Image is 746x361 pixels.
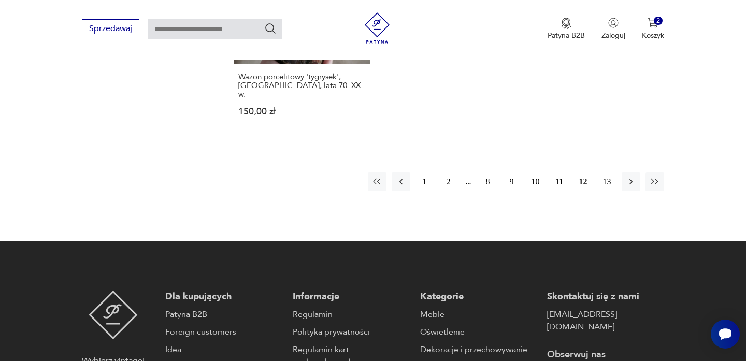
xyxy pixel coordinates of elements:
[82,26,139,33] a: Sprzedawaj
[420,291,537,303] p: Kategorie
[550,172,569,191] button: 11
[420,326,537,338] a: Oświetlenie
[526,172,545,191] button: 10
[293,308,410,321] a: Regulamin
[264,22,277,35] button: Szukaj
[547,308,664,333] a: [EMAIL_ADDRESS][DOMAIN_NAME]
[601,31,625,40] p: Zaloguj
[711,320,740,349] iframe: Smartsupp widget button
[420,308,537,321] a: Meble
[420,343,537,356] a: Dekoracje i przechowywanie
[439,172,458,191] button: 2
[165,291,282,303] p: Dla kupujących
[654,17,663,25] div: 2
[238,107,365,116] p: 150,00 zł
[598,172,616,191] button: 13
[601,18,625,40] button: Zaloguj
[548,31,585,40] p: Patyna B2B
[574,172,593,191] button: 12
[362,12,393,44] img: Patyna - sklep z meblami i dekoracjami vintage
[547,291,664,303] p: Skontaktuj się z nami
[608,18,619,28] img: Ikonka użytkownika
[547,349,664,361] p: Obserwuj nas
[165,326,282,338] a: Foreign customers
[503,172,521,191] button: 9
[165,343,282,356] a: Idea
[642,18,664,40] button: 2Koszyk
[293,326,410,338] a: Polityka prywatności
[82,19,139,38] button: Sprzedawaj
[648,18,658,28] img: Ikona koszyka
[89,291,138,339] img: Patyna - sklep z meblami i dekoracjami vintage
[238,73,365,99] h3: Wazon porcelitowy 'tygrysek', [GEOGRAPHIC_DATA], lata 70. XX w.
[165,308,282,321] a: Patyna B2B
[561,18,571,29] img: Ikona medalu
[548,18,585,40] a: Ikona medaluPatyna B2B
[642,31,664,40] p: Koszyk
[479,172,497,191] button: 8
[415,172,434,191] button: 1
[548,18,585,40] button: Patyna B2B
[293,291,410,303] p: Informacje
